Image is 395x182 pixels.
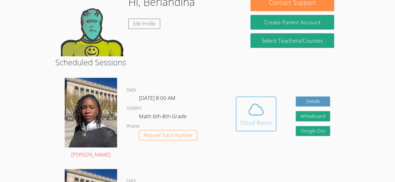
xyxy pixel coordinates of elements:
[296,96,330,107] a: Details
[250,15,334,30] button: Create Parent Account
[55,56,340,68] h2: Scheduled Sessions
[250,33,334,48] a: Select Teachers/Courses
[236,96,276,131] button: Cloud Room
[240,118,272,127] div: Cloud Room
[139,130,197,140] button: Request Tutor Number
[296,111,330,121] button: Whiteboard
[128,19,160,29] a: Edit Profile
[65,78,117,159] a: [PERSON_NAME]
[65,78,117,147] img: IMG_8183.jpeg
[144,133,193,138] span: Request Tutor Number
[126,86,136,94] dt: Date
[126,123,140,130] dt: Phone
[139,94,175,101] span: [DATE] 8:00 AM
[139,112,188,123] dd: Math 6th-8th Grade
[126,104,142,112] dt: Subject
[296,126,330,136] a: Google Doc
